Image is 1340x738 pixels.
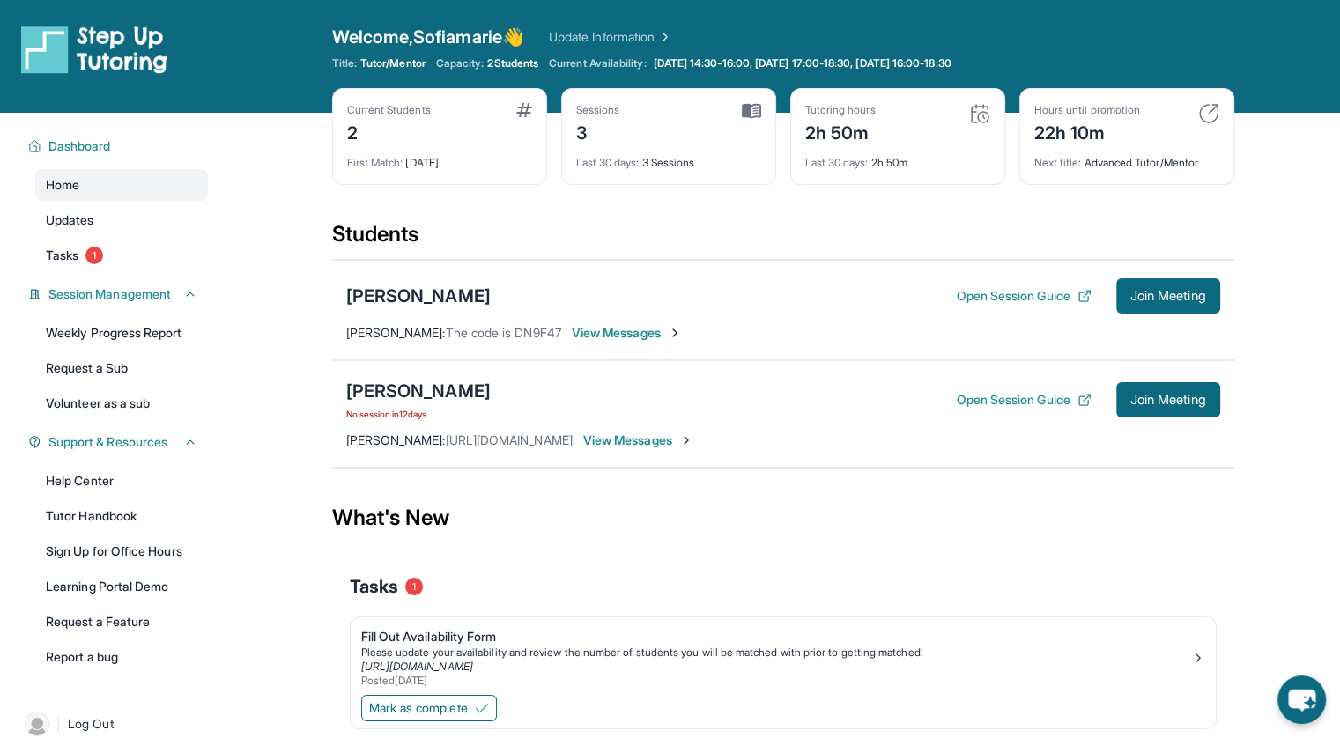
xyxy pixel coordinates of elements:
[35,387,208,419] a: Volunteer as a sub
[332,479,1234,557] div: What's New
[35,641,208,673] a: Report a bug
[85,247,103,264] span: 1
[1198,103,1219,124] img: card
[35,500,208,532] a: Tutor Handbook
[41,285,197,303] button: Session Management
[346,325,446,340] span: [PERSON_NAME] :
[655,28,672,46] img: Chevron Right
[1034,117,1140,145] div: 22h 10m
[1034,103,1140,117] div: Hours until promotion
[25,712,49,736] img: user-img
[549,56,646,70] span: Current Availability:
[446,432,573,447] span: [URL][DOMAIN_NAME]
[576,156,640,169] span: Last 30 days :
[56,713,61,734] span: |
[347,117,431,145] div: 2
[956,287,1091,305] button: Open Session Guide
[48,285,171,303] span: Session Management
[805,103,876,117] div: Tutoring hours
[346,432,446,447] span: [PERSON_NAME] :
[35,169,208,201] a: Home
[576,117,620,145] div: 3
[369,699,468,717] span: Mark as complete
[679,433,693,447] img: Chevron-Right
[516,103,532,117] img: card
[1034,145,1219,170] div: Advanced Tutor/Mentor
[1277,675,1326,724] button: chat-button
[1130,291,1206,301] span: Join Meeting
[347,145,532,170] div: [DATE]
[346,379,491,403] div: [PERSON_NAME]
[46,211,94,229] span: Updates
[361,660,473,673] a: [URL][DOMAIN_NAME]
[654,56,951,70] span: [DATE] 14:30-16:00, [DATE] 17:00-18:30, [DATE] 16:00-18:30
[487,56,538,70] span: 2 Students
[361,628,1191,646] div: Fill Out Availability Form
[742,103,761,119] img: card
[35,606,208,638] a: Request a Feature
[361,674,1191,688] div: Posted [DATE]
[475,701,489,715] img: Mark as complete
[361,695,497,721] button: Mark as complete
[650,56,955,70] a: [DATE] 14:30-16:00, [DATE] 17:00-18:30, [DATE] 16:00-18:30
[436,56,485,70] span: Capacity:
[332,56,357,70] span: Title:
[68,715,114,733] span: Log Out
[332,25,524,49] span: Welcome, Sofiamarie 👋
[361,646,1191,660] div: Please update your availability and review the number of students you will be matched with prior ...
[46,247,78,264] span: Tasks
[668,326,682,340] img: Chevron-Right
[576,145,761,170] div: 3 Sessions
[351,617,1216,691] a: Fill Out Availability FormPlease update your availability and review the number of students you w...
[48,433,167,451] span: Support & Resources
[35,535,208,567] a: Sign Up for Office Hours
[48,137,111,155] span: Dashboard
[35,204,208,236] a: Updates
[805,117,876,145] div: 2h 50m
[956,391,1091,409] button: Open Session Guide
[805,156,869,169] span: Last 30 days :
[1116,382,1220,417] button: Join Meeting
[1116,278,1220,314] button: Join Meeting
[35,240,208,271] a: Tasks1
[446,325,561,340] span: The code is DN9F47
[346,407,491,421] span: No session in 12 days
[405,578,423,595] span: 1
[347,156,403,169] span: First Match :
[347,103,431,117] div: Current Students
[572,324,682,342] span: View Messages
[805,145,990,170] div: 2h 50m
[1034,156,1082,169] span: Next title :
[41,433,197,451] button: Support & Resources
[583,432,693,449] span: View Messages
[35,465,208,497] a: Help Center
[21,25,167,74] img: logo
[35,317,208,349] a: Weekly Progress Report
[1130,395,1206,405] span: Join Meeting
[35,352,208,384] a: Request a Sub
[969,103,990,124] img: card
[360,56,426,70] span: Tutor/Mentor
[549,28,672,46] a: Update Information
[576,103,620,117] div: Sessions
[35,571,208,602] a: Learning Portal Demo
[332,220,1234,259] div: Students
[46,176,79,194] span: Home
[346,284,491,308] div: [PERSON_NAME]
[350,574,398,599] span: Tasks
[41,137,197,155] button: Dashboard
